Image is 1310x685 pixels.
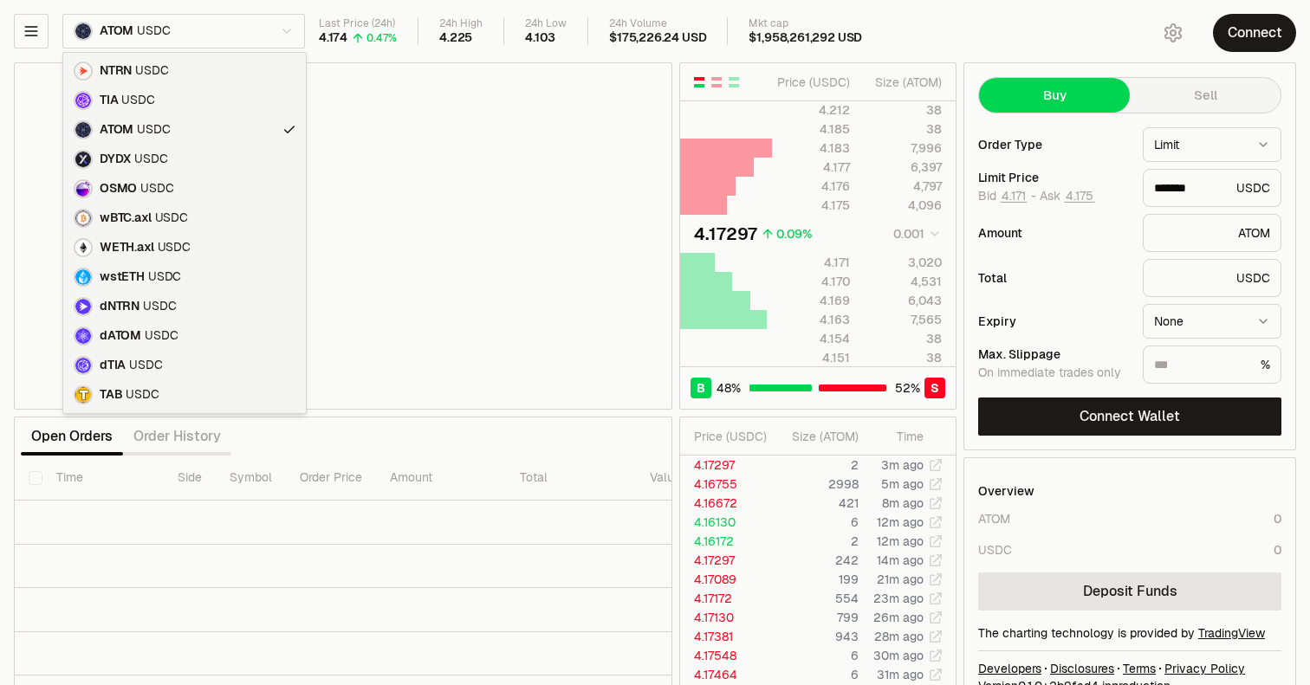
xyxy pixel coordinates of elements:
[100,210,152,226] span: wBTC.axl
[75,269,91,285] img: wstETH Logo
[100,269,145,285] span: wstETH
[137,122,170,138] span: USDC
[75,63,91,79] img: NTRN Logo
[75,240,91,255] img: WETH.axl Logo
[100,152,131,167] span: DYDX
[158,240,191,255] span: USDC
[100,328,141,344] span: dATOM
[75,93,91,108] img: TIA Logo
[75,387,91,403] img: TAB Logo
[100,122,133,138] span: ATOM
[145,328,178,344] span: USDC
[75,299,91,314] img: dNTRN Logo
[100,181,137,197] span: OSMO
[75,358,91,373] img: dTIA Logo
[75,122,91,138] img: ATOM Logo
[134,152,167,167] span: USDC
[75,210,91,226] img: wBTC.axl Logo
[148,269,181,285] span: USDC
[100,93,118,108] span: TIA
[100,358,126,373] span: dTIA
[143,299,176,314] span: USDC
[100,387,122,403] span: TAB
[100,63,132,79] span: NTRN
[75,328,91,344] img: dATOM Logo
[75,181,91,197] img: OSMO Logo
[121,93,154,108] span: USDC
[155,210,188,226] span: USDC
[135,63,168,79] span: USDC
[100,299,139,314] span: dNTRN
[140,181,173,197] span: USDC
[100,240,154,255] span: WETH.axl
[129,358,162,373] span: USDC
[75,152,91,167] img: DYDX Logo
[126,387,159,403] span: USDC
